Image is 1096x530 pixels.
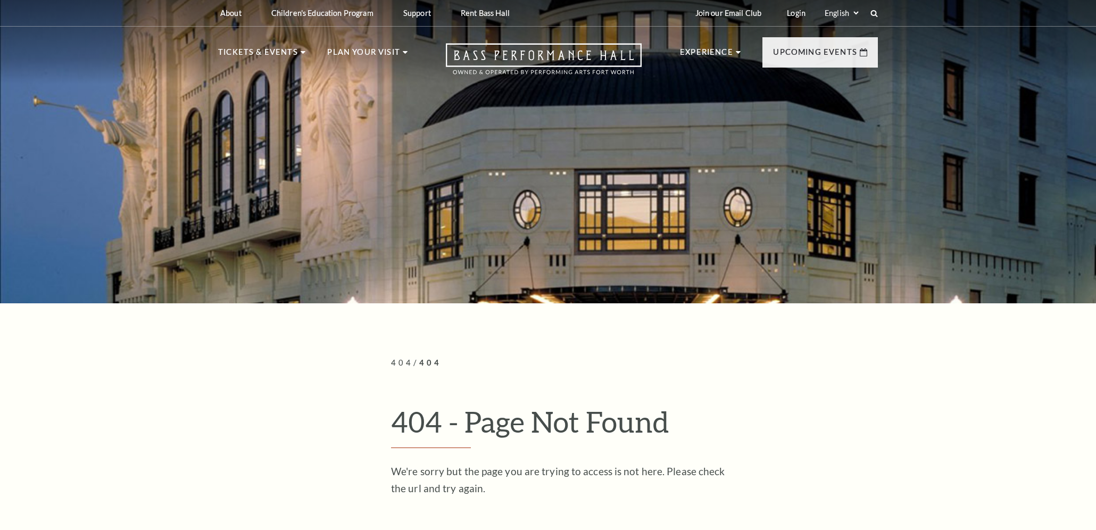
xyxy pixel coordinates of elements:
p: / [391,357,878,370]
select: Select: [823,8,860,18]
p: Support [403,9,431,18]
span: 404 [391,358,413,367]
p: We're sorry but the page you are trying to access is not here. Please check the url and try again. [391,463,737,497]
p: Children's Education Program [271,9,373,18]
p: About [220,9,242,18]
p: Plan Your Visit [327,46,400,65]
h1: 404 - Page Not Found [391,404,878,448]
p: Experience [680,46,733,65]
p: Upcoming Events [773,46,857,65]
span: 404 [419,358,442,367]
p: Rent Bass Hall [461,9,510,18]
p: Tickets & Events [218,46,298,65]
